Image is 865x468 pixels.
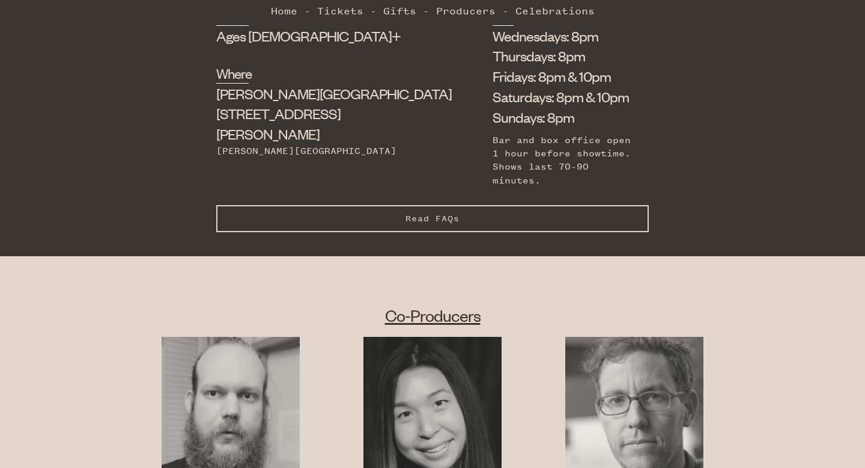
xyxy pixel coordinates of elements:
h2: Co-Producers [130,304,735,326]
div: [STREET_ADDRESS][PERSON_NAME] [216,84,432,144]
div: Bar and box office open 1 hour before showtime. Shows last 70-90 minutes. [493,134,631,188]
li: Saturdays: 8pm & 10pm [493,87,631,107]
li: Fridays: 8pm & 10pm [493,66,631,87]
span: Read FAQs [405,214,460,224]
li: Thursdays: 8pm [493,46,631,66]
li: Sundays: 8pm [493,107,631,128]
li: Wednesdays: 8pm [493,26,631,46]
div: Ages [DEMOGRAPHIC_DATA]+ [216,26,432,46]
div: [PERSON_NAME][GEOGRAPHIC_DATA] [216,144,432,158]
button: Read FAQs [216,205,649,232]
span: [PERSON_NAME][GEOGRAPHIC_DATA] [216,84,452,102]
h2: Where [216,64,249,83]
